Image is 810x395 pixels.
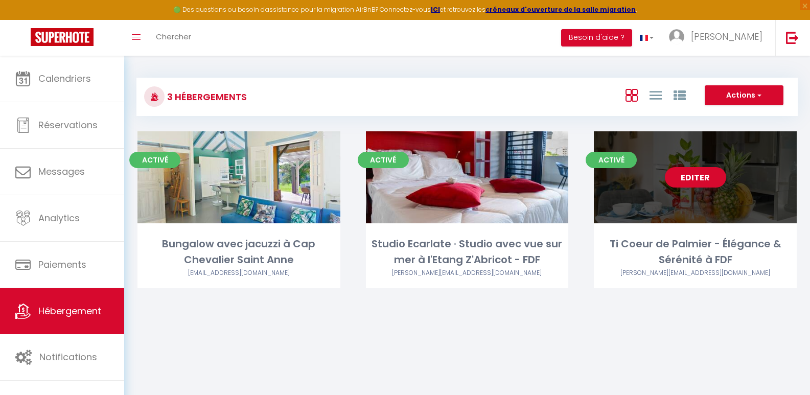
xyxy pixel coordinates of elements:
[594,236,797,268] div: Ti Coeur de Palmier - Élégance & Sérénité à FDF
[674,86,686,103] a: Vue par Groupe
[137,268,340,278] div: Airbnb
[38,72,91,85] span: Calendriers
[38,165,85,178] span: Messages
[38,258,86,271] span: Paiements
[485,5,636,14] a: créneaux d'ouverture de la salle migration
[561,29,632,47] button: Besoin d'aide ?
[594,268,797,278] div: Airbnb
[586,152,637,168] span: Activé
[366,236,569,268] div: Studio Ecarlate · Studio avec vue sur mer à l'Etang Z'Abricot - FDF
[767,349,802,387] iframe: Chat
[165,85,247,108] h3: 3 Hébergements
[8,4,39,35] button: Ouvrir le widget de chat LiveChat
[786,31,799,44] img: logout
[669,29,684,44] img: ...
[366,268,569,278] div: Airbnb
[38,212,80,224] span: Analytics
[137,236,340,268] div: Bungalow avec jacuzzi à Cap Chevalier Saint Anne
[39,351,97,363] span: Notifications
[650,86,662,103] a: Vue en Liste
[661,20,775,56] a: ... [PERSON_NAME]
[148,20,199,56] a: Chercher
[129,152,180,168] span: Activé
[156,31,191,42] span: Chercher
[705,85,783,106] button: Actions
[38,119,98,131] span: Réservations
[431,5,440,14] a: ICI
[691,30,762,43] span: [PERSON_NAME]
[665,167,726,188] a: Editer
[626,86,638,103] a: Vue en Box
[38,305,101,317] span: Hébergement
[31,28,94,46] img: Super Booking
[358,152,409,168] span: Activé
